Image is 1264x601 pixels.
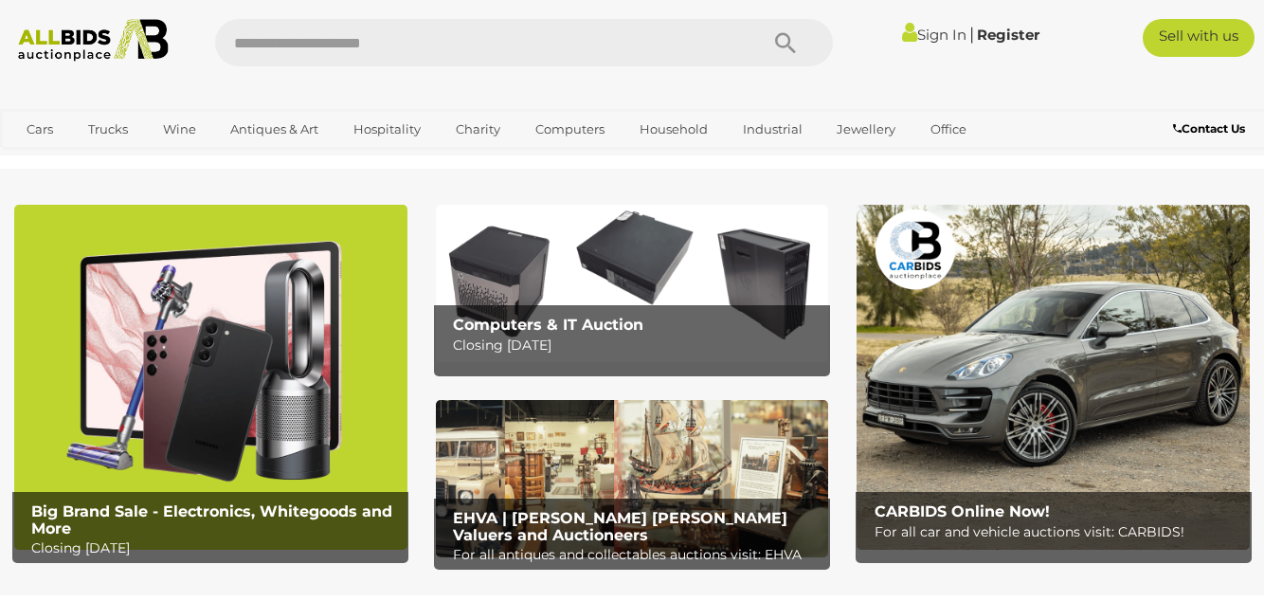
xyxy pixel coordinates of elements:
[453,543,821,567] p: For all antiques and collectables auctions visit: EHVA
[436,400,829,557] a: EHVA | Evans Hastings Valuers and Auctioneers EHVA | [PERSON_NAME] [PERSON_NAME] Valuers and Auct...
[14,145,78,176] a: Sports
[76,114,140,145] a: Trucks
[523,114,617,145] a: Computers
[436,205,829,362] a: Computers & IT Auction Computers & IT Auction Closing [DATE]
[218,114,331,145] a: Antiques & Art
[918,114,979,145] a: Office
[1143,19,1255,57] a: Sell with us
[453,334,821,357] p: Closing [DATE]
[627,114,720,145] a: Household
[731,114,815,145] a: Industrial
[738,19,833,66] button: Search
[9,19,178,62] img: Allbids.com.au
[902,26,966,44] a: Sign In
[1173,118,1250,139] a: Contact Us
[453,509,787,544] b: EHVA | [PERSON_NAME] [PERSON_NAME] Valuers and Auctioneers
[151,114,208,145] a: Wine
[969,24,974,45] span: |
[875,520,1242,544] p: For all car and vehicle auctions visit: CARBIDS!
[436,205,829,362] img: Computers & IT Auction
[1173,121,1245,136] b: Contact Us
[453,316,643,334] b: Computers & IT Auction
[875,502,1050,520] b: CARBIDS Online Now!
[857,205,1250,549] a: CARBIDS Online Now! CARBIDS Online Now! For all car and vehicle auctions visit: CARBIDS!
[14,205,407,549] img: Big Brand Sale - Electronics, Whitegoods and More
[88,145,247,176] a: [GEOGRAPHIC_DATA]
[14,114,65,145] a: Cars
[824,114,908,145] a: Jewellery
[341,114,433,145] a: Hospitality
[31,537,399,560] p: Closing [DATE]
[14,205,407,549] a: Big Brand Sale - Electronics, Whitegoods and More Big Brand Sale - Electronics, Whitegoods and Mo...
[31,502,392,537] b: Big Brand Sale - Electronics, Whitegoods and More
[857,205,1250,549] img: CARBIDS Online Now!
[977,26,1039,44] a: Register
[443,114,513,145] a: Charity
[436,400,829,557] img: EHVA | Evans Hastings Valuers and Auctioneers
